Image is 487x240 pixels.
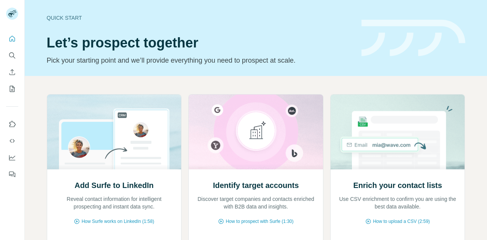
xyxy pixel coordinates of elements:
[373,218,430,225] span: How to upload a CSV (2:59)
[6,32,18,46] button: Quick start
[6,65,18,79] button: Enrich CSV
[6,151,18,164] button: Dashboard
[6,167,18,181] button: Feedback
[188,95,323,169] img: Identify target accounts
[47,35,352,51] h1: Let’s prospect together
[47,55,352,66] p: Pick your starting point and we’ll provide everything you need to prospect at scale.
[6,49,18,62] button: Search
[6,117,18,131] button: Use Surfe on LinkedIn
[75,180,154,191] h2: Add Surfe to LinkedIn
[213,180,299,191] h2: Identify target accounts
[361,20,465,57] img: banner
[353,180,442,191] h2: Enrich your contact lists
[6,134,18,148] button: Use Surfe API
[55,195,174,210] p: Reveal contact information for intelligent prospecting and instant data sync.
[226,218,293,225] span: How to prospect with Surfe (1:30)
[6,82,18,96] button: My lists
[330,95,465,169] img: Enrich your contact lists
[338,195,457,210] p: Use CSV enrichment to confirm you are using the best data available.
[196,195,315,210] p: Discover target companies and contacts enriched with B2B data and insights.
[81,218,154,225] span: How Surfe works on LinkedIn (1:58)
[47,14,352,22] div: Quick start
[47,95,182,169] img: Add Surfe to LinkedIn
